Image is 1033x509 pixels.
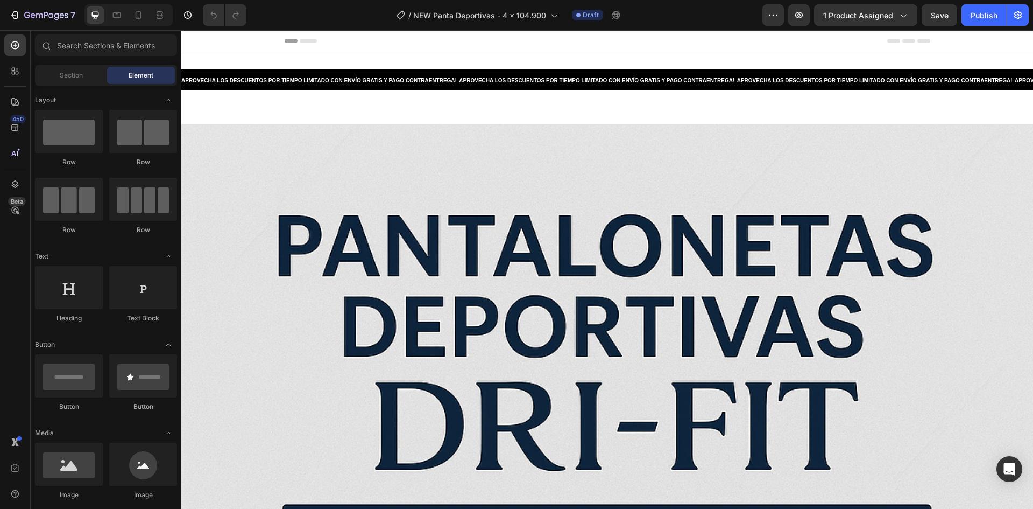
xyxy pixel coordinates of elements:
button: 1 product assigned [814,4,917,26]
span: Toggle open [160,336,177,353]
div: Button [35,402,103,412]
span: Button [35,340,55,350]
div: Button [109,402,177,412]
div: Row [35,225,103,235]
div: Undo/Redo [203,4,246,26]
div: Image [35,490,103,500]
span: Section [60,71,83,80]
div: Heading [35,313,103,323]
span: APROVECHA LOS DESCUENTOS POR TIEMPO LIMITADO CON ENVÍO GRATIS Y PAGO CONTRAENTREGA! [275,47,550,53]
span: Save [931,11,949,20]
span: Media [35,428,54,438]
div: Open Intercom Messenger [996,456,1022,482]
span: Element [129,71,153,80]
div: Publish [971,10,997,21]
button: Save [922,4,957,26]
span: / [408,10,411,21]
span: Toggle open [160,92,177,109]
button: 7 [4,4,80,26]
div: 450 [10,115,26,123]
p: 7 [70,9,75,22]
button: Publish [961,4,1007,26]
span: 1 product assigned [823,10,893,21]
span: Layout [35,95,56,105]
div: Row [35,157,103,167]
div: Beta [8,197,26,206]
span: Text [35,252,48,261]
span: APROVECHA LOS DESCUENTOS POR TIEMPO LIMITADO CON ENVÍO GRATIS Y PAGO CONTRAENTREGA! [553,47,828,53]
input: Search Sections & Elements [35,34,177,56]
span: NEW Panta Deportivas - 4 x 104.900 [413,10,546,21]
iframe: Design area [181,30,1033,509]
div: Text Block [109,313,177,323]
div: Image [109,490,177,500]
span: Draft [583,10,599,20]
div: Row [109,225,177,235]
span: Toggle open [160,248,177,265]
span: Toggle open [160,424,177,442]
div: Row [109,157,177,167]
